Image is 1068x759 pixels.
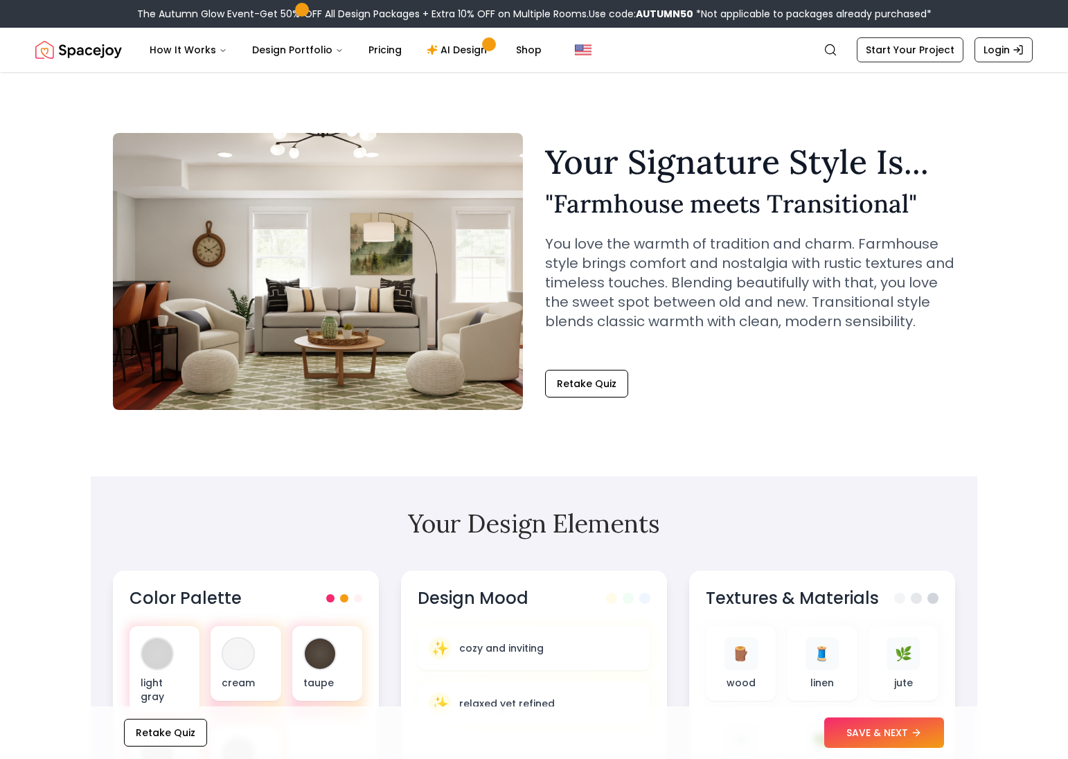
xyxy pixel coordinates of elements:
[706,587,879,609] h3: Textures & Materials
[732,644,749,663] span: 🪵
[505,36,553,64] a: Shop
[35,28,1033,72] nav: Global
[895,644,912,663] span: 🌿
[545,234,955,331] p: You love the warmth of tradition and charm. Farmhouse style brings comfort and nostalgia with rus...
[459,641,544,655] p: cozy and inviting
[545,370,628,398] button: Retake Quiz
[824,717,944,748] button: SAVE & NEXT
[357,36,413,64] a: Pricing
[139,36,238,64] button: How It Works
[813,644,830,663] span: 🧵
[431,694,449,713] span: ✨
[693,7,932,21] span: *Not applicable to packages already purchased*
[431,639,449,658] span: ✨
[810,676,834,690] p: linen
[416,36,502,64] a: AI Design
[857,37,963,62] a: Start Your Project
[575,42,591,58] img: United States
[113,133,523,410] img: Farmhouse meets Transitional Style Example
[727,676,756,690] p: wood
[139,36,553,64] nav: Main
[137,7,932,21] div: The Autumn Glow Event-Get 50% OFF All Design Packages + Extra 10% OFF on Multiple Rooms.
[636,7,693,21] b: AUTUMN50
[589,7,693,21] span: Use code:
[35,36,122,64] a: Spacejoy
[418,587,528,609] h3: Design Mood
[545,145,955,179] h1: Your Signature Style Is...
[130,587,242,609] h3: Color Palette
[113,510,955,537] h2: Your Design Elements
[545,190,955,217] h2: " Farmhouse meets Transitional "
[141,676,188,704] p: light gray
[459,697,555,711] p: relaxed yet refined
[124,719,207,747] button: Retake Quiz
[974,37,1033,62] a: Login
[222,676,269,690] p: cream
[894,676,913,690] p: jute
[35,36,122,64] img: Spacejoy Logo
[303,676,351,690] p: taupe
[241,36,355,64] button: Design Portfolio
